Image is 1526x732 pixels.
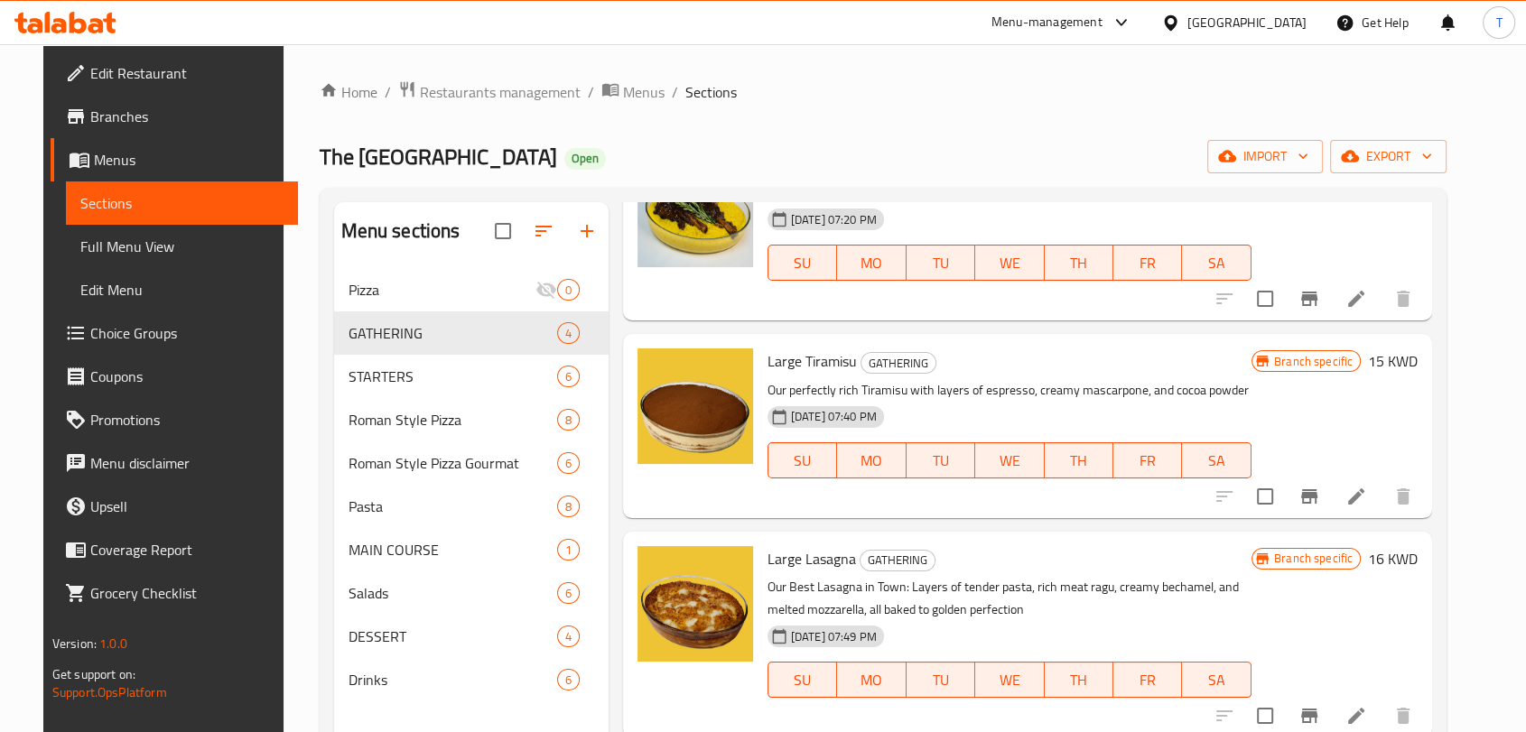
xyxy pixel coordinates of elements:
a: Menu disclaimer [51,441,298,485]
span: Select to update [1246,477,1284,515]
div: DESSERT4 [334,615,609,658]
span: Get support on: [52,663,135,686]
h6: 15 KWD [1368,348,1418,374]
button: delete [1382,277,1425,320]
span: Menus [623,81,665,103]
button: MO [837,662,906,698]
div: items [557,409,580,431]
span: Restaurants management [420,81,581,103]
span: [DATE] 07:40 PM [784,408,884,425]
button: SA [1182,245,1251,281]
a: Edit menu item [1345,705,1367,727]
span: 8 [558,498,579,515]
p: Our Best Lasagna in Town: Layers of tender pasta, rich meat ragu, creamy bechamel, and melted moz... [768,576,1252,621]
button: FR [1113,442,1182,478]
span: FR [1121,250,1175,276]
div: items [557,582,580,604]
div: items [557,625,580,647]
span: 6 [558,672,579,689]
span: [DATE] 07:20 PM [784,211,884,228]
span: Choice Groups [90,322,284,344]
span: TU [914,448,968,474]
div: items [557,539,580,561]
div: GATHERING [860,550,935,571]
a: Restaurants management [398,80,581,104]
span: export [1345,145,1432,168]
p: Our perfectly rich Tiramisu with layers of espresso, creamy mascarpone, and cocoa powder [768,379,1252,402]
a: Coupons [51,355,298,398]
span: Branches [90,106,284,127]
div: Pasta8 [334,485,609,528]
span: Version: [52,632,97,655]
a: Edit Menu [66,268,298,311]
img: Large Lasagna [637,546,753,662]
button: WE [975,245,1044,281]
div: Salads6 [334,571,609,615]
span: Sort sections [522,209,565,253]
button: FR [1113,662,1182,698]
span: Salads [349,582,557,604]
span: GATHERING [861,353,935,374]
button: FR [1113,245,1182,281]
span: SU [776,250,830,276]
span: Coupons [90,366,284,387]
span: 4 [558,628,579,645]
span: WE [982,667,1037,693]
span: T [1495,13,1502,32]
span: Coverage Report [90,539,284,561]
span: Drinks [349,669,557,690]
span: SU [776,667,830,693]
span: 1 [558,542,579,559]
span: SU [776,448,830,474]
span: TU [914,667,968,693]
div: MAIN COURSE1 [334,528,609,571]
button: WE [975,662,1044,698]
span: FR [1121,448,1175,474]
div: items [557,669,580,690]
span: Menu disclaimer [90,452,284,474]
div: items [557,452,580,474]
span: [DATE] 07:49 PM [784,628,884,645]
span: The [GEOGRAPHIC_DATA] [320,136,557,177]
span: 8 [558,412,579,429]
img: Large Tiramisu [637,348,753,464]
span: Select all sections [484,212,522,250]
span: Roman Style Pizza Gourmat [349,452,557,474]
span: TH [1052,250,1106,276]
span: Roman Style Pizza [349,409,557,431]
span: 0 [558,282,579,299]
button: Branch-specific-item [1288,475,1331,518]
a: Choice Groups [51,311,298,355]
button: Add section [565,209,609,253]
span: 6 [558,368,579,385]
span: Pizza [349,279,535,301]
button: WE [975,442,1044,478]
span: TH [1052,667,1106,693]
button: TH [1045,245,1113,281]
a: Menus [51,138,298,181]
span: DESSERT [349,625,557,647]
button: import [1207,140,1323,173]
span: Sections [80,192,284,214]
button: TU [907,442,975,478]
li: / [588,81,594,103]
span: Branch specific [1267,353,1360,370]
button: TH [1045,662,1113,698]
a: Coverage Report [51,528,298,571]
a: Edit menu item [1345,288,1367,310]
a: Menus [601,80,665,104]
button: SA [1182,662,1251,698]
a: Branches [51,95,298,138]
div: Roman Style Pizza Gourmat6 [334,441,609,485]
a: Full Menu View [66,225,298,268]
button: Branch-specific-item [1288,277,1331,320]
span: SA [1189,250,1243,276]
span: GATHERING [349,322,557,344]
a: Home [320,81,377,103]
span: MAIN COURSE [349,539,557,561]
a: Promotions [51,398,298,441]
a: Edit menu item [1345,486,1367,507]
